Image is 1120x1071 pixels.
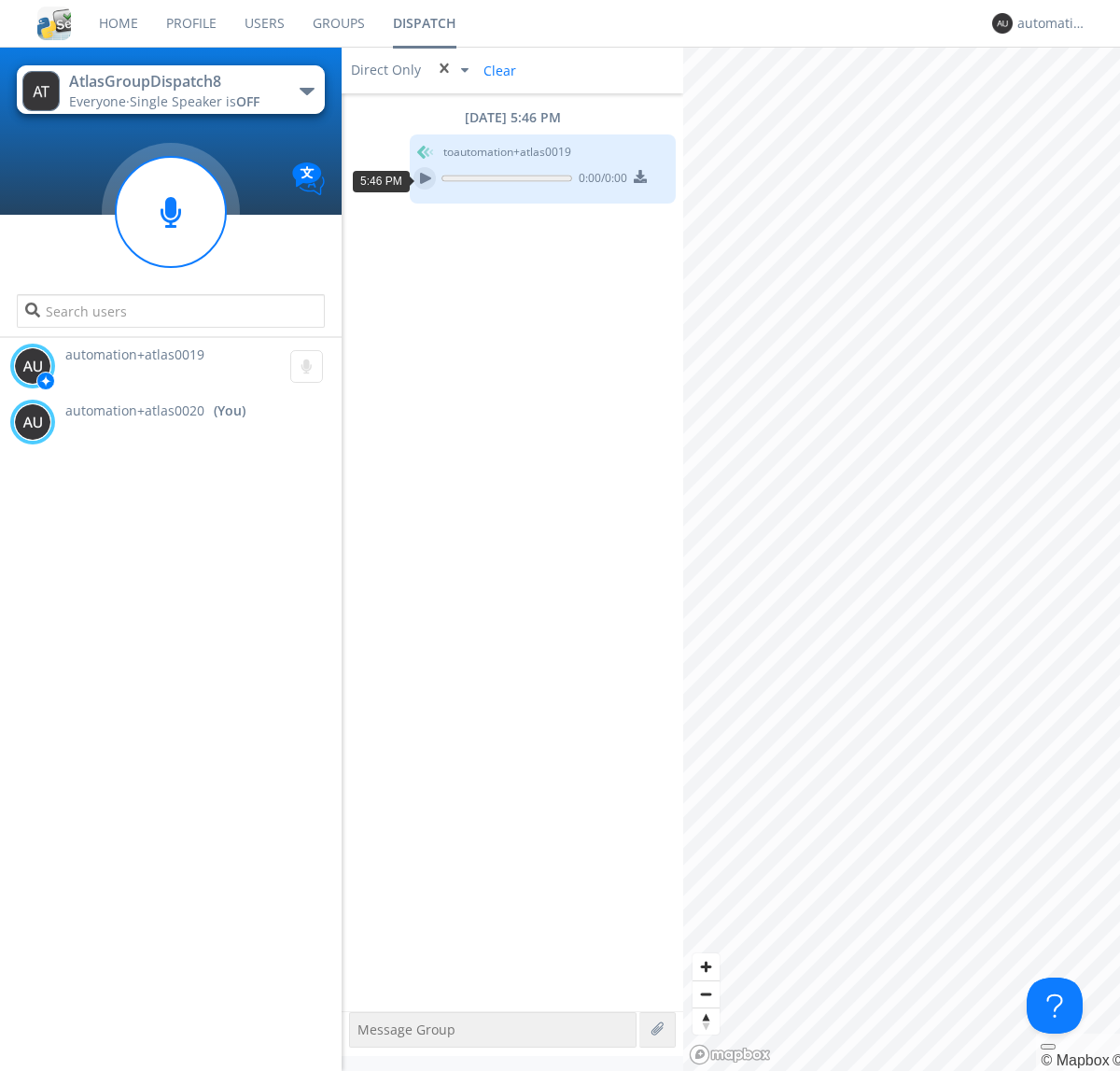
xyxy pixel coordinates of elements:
button: Toggle attribution [1041,1044,1056,1050]
div: Direct Only [351,61,426,79]
span: 5:46 PM [360,175,402,188]
span: Clear [472,56,524,84]
span: Zoom out [693,981,720,1008]
img: 373638.png [14,403,51,441]
div: Everyone · [69,92,279,111]
img: download media button [634,170,647,183]
input: Search users [17,294,324,328]
img: caret-down-sm.svg [461,68,469,73]
span: Reset bearing to north [693,1008,720,1035]
span: OFF [236,92,259,110]
div: AtlasGroupDispatch8 [69,71,279,92]
span: 0:00 / 0:00 [572,170,627,190]
img: 373638.png [992,13,1013,34]
span: automation+atlas0019 [65,345,204,363]
button: AtlasGroupDispatch8Everyone·Single Speaker isOFF [17,65,324,114]
div: (You) [214,402,245,420]
a: Mapbox logo [689,1044,771,1065]
img: 373638.png [22,71,60,111]
span: automation+atlas0020 [65,402,204,420]
a: Mapbox [1041,1052,1109,1068]
button: Zoom out [693,980,720,1008]
img: 373638.png [14,347,51,385]
span: to automation+atlas0019 [443,144,571,161]
span: Single Speaker is [130,92,259,110]
button: Reset bearing to north [693,1008,720,1035]
div: automation+atlas0020 [1017,14,1087,33]
div: [DATE] 5:46 PM [342,108,683,127]
iframe: Toggle Customer Support [1027,978,1083,1034]
button: Zoom in [693,953,720,980]
img: cddb5a64eb264b2086981ab96f4c1ba7 [37,7,71,40]
img: Translation enabled [292,162,325,195]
